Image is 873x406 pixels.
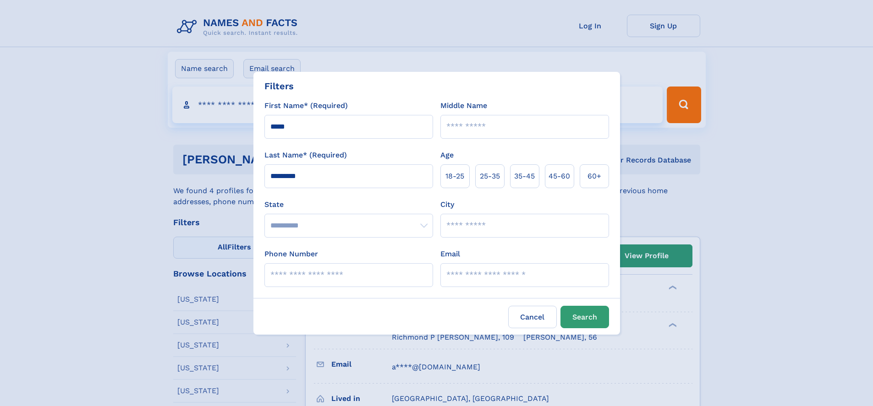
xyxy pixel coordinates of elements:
button: Search [560,306,609,328]
span: 60+ [587,171,601,182]
label: Cancel [508,306,557,328]
label: Age [440,150,454,161]
label: Email [440,249,460,260]
label: Phone Number [264,249,318,260]
label: Last Name* (Required) [264,150,347,161]
label: State [264,199,433,210]
span: 35‑45 [514,171,535,182]
label: City [440,199,454,210]
label: Middle Name [440,100,487,111]
label: First Name* (Required) [264,100,348,111]
span: 45‑60 [549,171,570,182]
span: 25‑35 [480,171,500,182]
div: Filters [264,79,294,93]
span: 18‑25 [445,171,464,182]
